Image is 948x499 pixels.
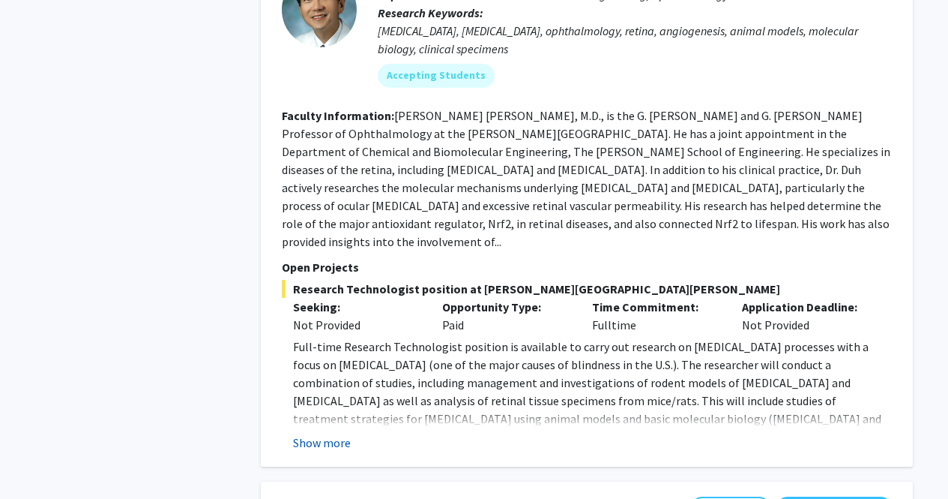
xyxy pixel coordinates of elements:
[11,431,64,488] iframe: Chat
[442,298,570,316] p: Opportunity Type:
[378,22,892,58] div: [MEDICAL_DATA], [MEDICAL_DATA], ophthalmology, retina, angiogenesis, animal models, molecular bio...
[431,298,581,334] div: Paid
[581,298,731,334] div: Fulltime
[293,298,420,316] p: Seeking:
[378,5,483,20] b: Research Keywords:
[742,298,869,316] p: Application Deadline:
[282,280,892,298] span: Research Technologist position at [PERSON_NAME][GEOGRAPHIC_DATA][PERSON_NAME]
[282,258,892,276] p: Open Projects
[293,316,420,334] div: Not Provided
[293,338,892,482] p: Full-time Research Technologist position is available to carry out research on [MEDICAL_DATA] pro...
[592,298,719,316] p: Time Commitment:
[282,108,394,123] b: Faculty Information:
[282,108,890,249] fg-read-more: [PERSON_NAME] [PERSON_NAME], M.D., is the G. [PERSON_NAME] and G. [PERSON_NAME] Professor of Opht...
[378,64,495,88] mat-chip: Accepting Students
[731,298,881,334] div: Not Provided
[293,434,351,452] button: Show more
